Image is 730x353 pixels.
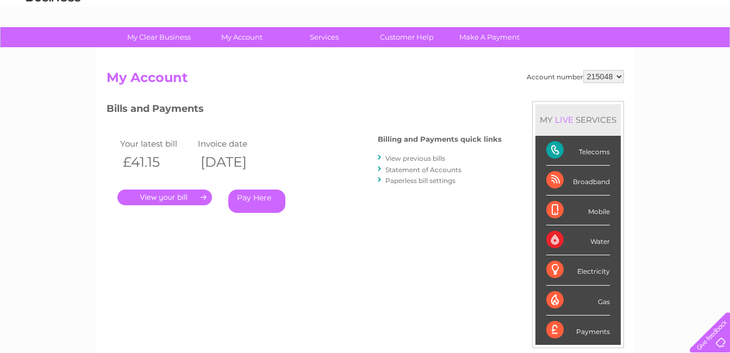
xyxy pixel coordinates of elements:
div: Clear Business is a trading name of Verastar Limited (registered in [GEOGRAPHIC_DATA] No. 3667643... [109,6,622,53]
a: . [117,190,212,205]
div: Mobile [546,196,610,225]
h3: Bills and Payments [107,101,502,120]
a: 0333 014 3131 [525,5,600,19]
img: logo.png [26,28,81,61]
th: [DATE] [195,151,273,173]
a: View previous bills [385,154,445,162]
th: £41.15 [117,151,196,173]
a: Statement of Accounts [385,166,461,174]
div: Broadband [546,166,610,196]
a: Log out [694,46,720,54]
a: Blog [635,46,651,54]
div: Payments [546,316,610,345]
td: Invoice date [195,136,273,151]
a: Customer Help [362,27,452,47]
a: Paperless bill settings [385,177,456,185]
div: Account number [527,70,624,83]
a: Water [539,46,559,54]
div: LIVE [553,115,576,125]
div: Gas [546,286,610,316]
a: Pay Here [228,190,285,213]
a: Services [279,27,369,47]
a: My Clear Business [114,27,204,47]
a: My Account [197,27,286,47]
a: Energy [566,46,590,54]
a: Make A Payment [445,27,534,47]
a: Contact [658,46,684,54]
div: Electricity [546,255,610,285]
div: MY SERVICES [535,104,621,135]
h4: Billing and Payments quick links [378,135,502,143]
h2: My Account [107,70,624,91]
div: Telecoms [546,136,610,166]
div: Water [546,225,610,255]
a: Telecoms [596,46,629,54]
td: Your latest bill [117,136,196,151]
